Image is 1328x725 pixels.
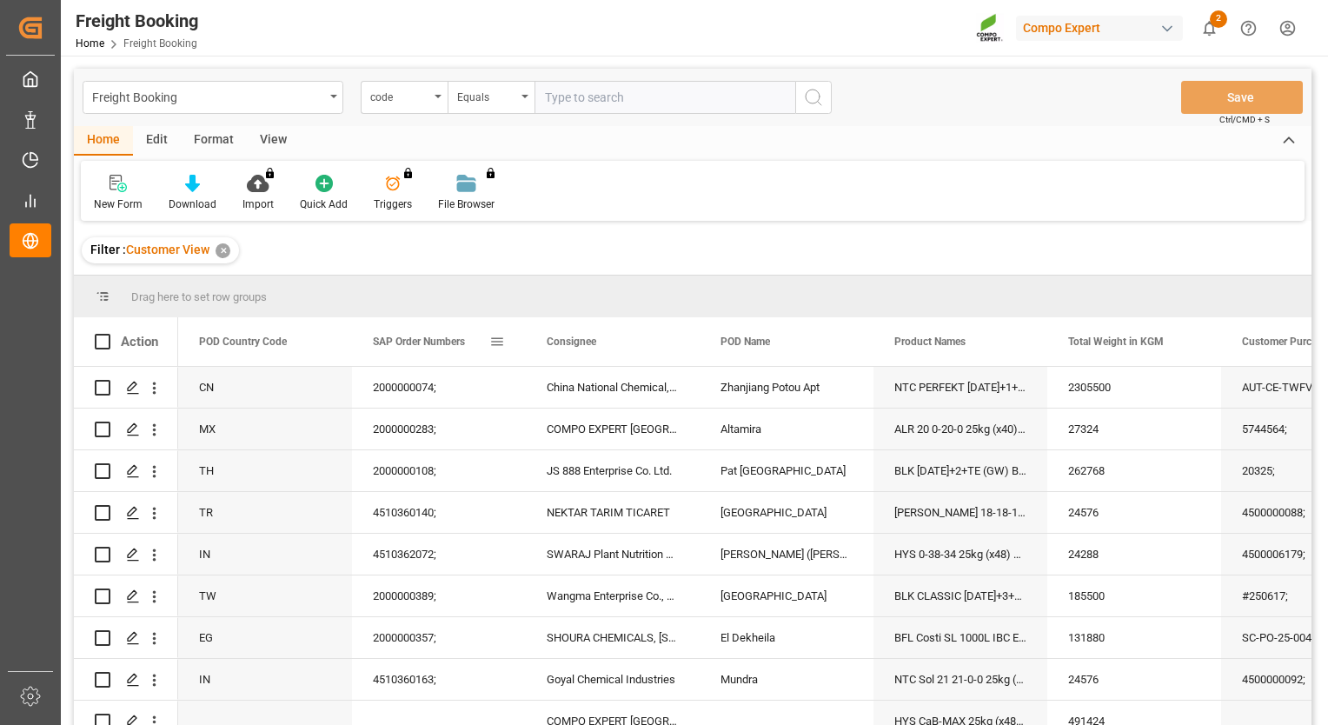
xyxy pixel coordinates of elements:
div: China National Chemical, Construction Corporation, [GEOGRAPHIC_DATA] No. 15 [526,367,700,408]
span: Product Names [894,336,966,348]
div: Action [121,334,158,349]
div: Zhanjiang Potou Apt [700,367,873,408]
div: View [247,126,300,156]
span: Filter : [90,243,126,256]
div: NTC Sol 21 21-0-0 25kg (x48) WW; [873,659,1047,700]
div: Press SPACE to select this row. [74,409,178,450]
span: Ctrl/CMD + S [1219,113,1270,126]
div: Press SPACE to select this row. [74,367,178,409]
div: EG [178,617,352,658]
div: MX [178,409,352,449]
div: Press SPACE to select this row. [74,575,178,617]
span: POD Country Code [199,336,287,348]
div: Edit [133,126,181,156]
span: Total Weight in KGM [1068,336,1164,348]
div: TR [178,492,352,533]
div: New Form [94,196,143,212]
span: SAP Order Numbers [373,336,465,348]
div: El Dekheila [700,617,873,658]
div: 2000000074; [352,367,526,408]
div: IN [178,534,352,575]
span: 2 [1210,10,1227,28]
div: TH [178,450,352,491]
div: 185500 [1047,575,1221,616]
div: Pat [GEOGRAPHIC_DATA] [700,450,873,491]
div: NEKTAR TARIM TICARET [526,492,700,533]
div: 24576 [1047,492,1221,533]
div: Quick Add [300,196,348,212]
button: open menu [448,81,535,114]
div: Mundra [700,659,873,700]
div: 24288 [1047,534,1221,575]
div: Press SPACE to select this row. [74,534,178,575]
button: open menu [361,81,448,114]
div: 4510362072; [352,534,526,575]
div: Download [169,196,216,212]
div: Compo Expert [1016,16,1183,41]
div: Press SPACE to select this row. [74,659,178,701]
button: Help Center [1229,9,1268,48]
div: [GEOGRAPHIC_DATA] [700,575,873,616]
div: JS 888 Enterprise Co. Ltd. [526,450,700,491]
div: Press SPACE to select this row. [74,450,178,492]
div: Goyal Chemical Industries [526,659,700,700]
div: SWARAJ Plant Nutrition Pvt Ltd. [526,534,700,575]
span: Drag here to set row groups [131,290,267,303]
div: 2000000283; [352,409,526,449]
div: BLK [DATE]+2+TE (GW) BULK; [873,450,1047,491]
div: 2000000357; [352,617,526,658]
div: 4510360140; [352,492,526,533]
div: 24576 [1047,659,1221,700]
div: IN [178,659,352,700]
button: open menu [83,81,343,114]
div: [PERSON_NAME] 18-18-18 25kg (x48) INT MSE; [873,492,1047,533]
div: code [370,85,429,105]
div: Press SPACE to select this row. [74,492,178,534]
div: Format [181,126,247,156]
div: ALR 20 0-20-0 25kg (x40) INT WW; [873,409,1047,449]
div: Freight Booking [92,85,324,107]
div: [PERSON_NAME] ([PERSON_NAME]) [700,534,873,575]
div: 2000000389; [352,575,526,616]
div: 2305500 [1047,367,1221,408]
button: show 2 new notifications [1190,9,1229,48]
div: 131880 [1047,617,1221,658]
div: NTC PERFEKT [DATE]+1+TE (GW) BULK; BLK PERFEKT [DATE]+1+TE (GW) BULK; [873,367,1047,408]
div: Freight Booking [76,8,198,34]
div: ✕ [216,243,230,258]
div: Home [74,126,133,156]
div: Press SPACE to select this row. [74,617,178,659]
div: CN [178,367,352,408]
input: Type to search [535,81,795,114]
button: Save [1181,81,1303,114]
span: POD Name [720,336,770,348]
div: TW [178,575,352,616]
div: Equals [457,85,516,105]
img: Screenshot%202023-09-29%20at%2010.02.21.png_1712312052.png [976,13,1004,43]
div: HYS 0-38-34 25kg (x48) GEN; [873,534,1047,575]
div: Wangma Enterprise Co., Ltd. [526,575,700,616]
div: BFL Costi SL 1000L IBC EGY; [873,617,1047,658]
span: Customer View [126,243,209,256]
div: SHOURA CHEMICALS, [STREET_ADDRESS] [526,617,700,658]
div: 4510360163; [352,659,526,700]
div: 262768 [1047,450,1221,491]
button: Compo Expert [1016,11,1190,44]
span: Consignee [547,336,596,348]
div: COMPO EXPERT [GEOGRAPHIC_DATA] [526,409,700,449]
button: search button [795,81,832,114]
div: [GEOGRAPHIC_DATA] [700,492,873,533]
div: 27324 [1047,409,1221,449]
a: Home [76,37,104,50]
div: 2000000108; [352,450,526,491]
div: BLK CLASSIC [DATE]+3+TE BULK; [873,575,1047,616]
div: Altamira [700,409,873,449]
